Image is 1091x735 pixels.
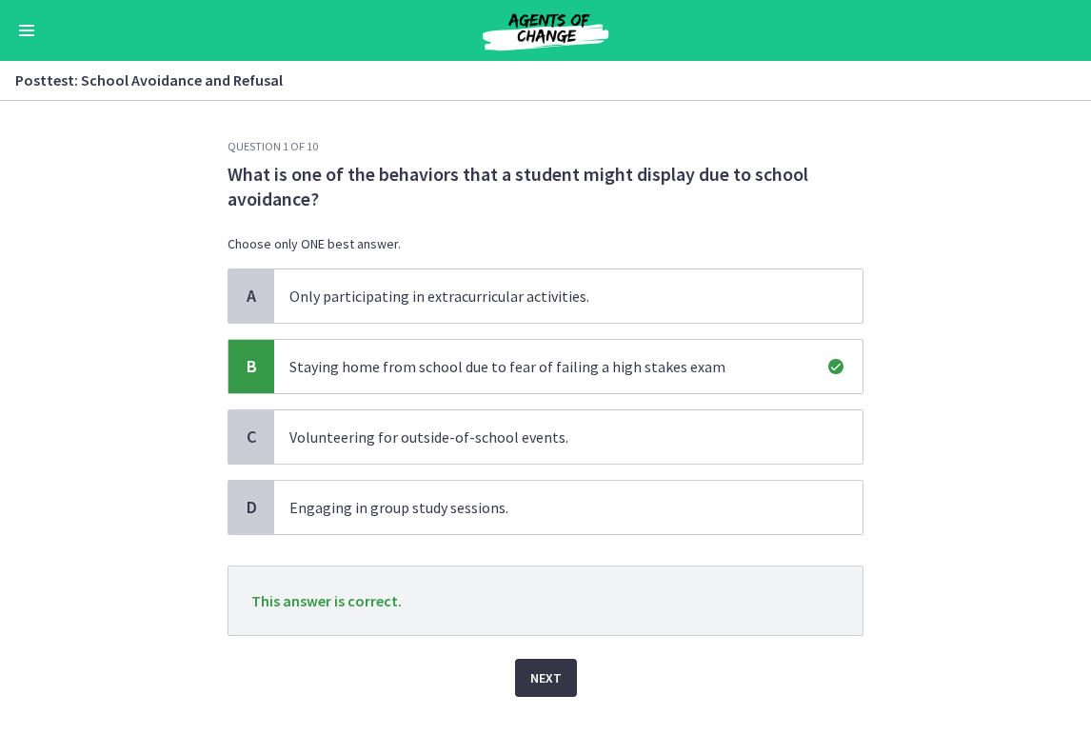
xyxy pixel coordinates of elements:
p: What is one of the behaviors that a student might display due to school avoidance? [228,162,863,211]
span: C [240,426,263,448]
p: Only participating in extracurricular activities. [289,285,809,308]
p: Engaging in group study sessions. [289,496,809,519]
h3: Posttest: School Avoidance and Refusal [15,69,1053,91]
span: A [240,285,263,308]
span: B [240,355,263,378]
button: Enable menu [15,19,38,42]
span: Next [530,666,562,689]
p: Choose only ONE best answer. [228,234,863,253]
p: Staying home from school due to fear of failing a high stakes exam [289,355,809,378]
button: Next [515,659,577,697]
img: Agents of Change Social Work Test Prep [431,8,660,53]
p: Volunteering for outside-of-school events. [289,426,809,448]
span: D [240,496,263,519]
span: This answer is correct. [251,591,402,610]
h3: Question 1 of 10 [228,139,863,154]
